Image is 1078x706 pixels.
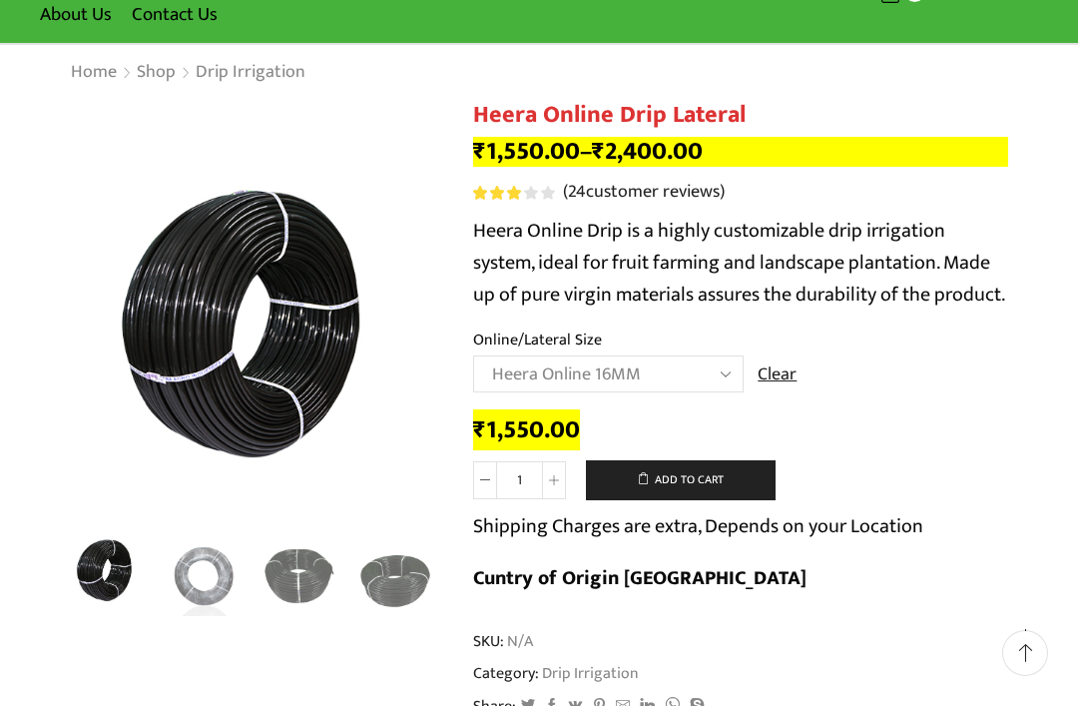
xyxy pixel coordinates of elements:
bdi: 1,550.00 [473,131,580,172]
a: Drip Irrigation [195,60,306,86]
a: HG [352,533,438,619]
h1: Heera Online Drip Lateral [473,101,1008,130]
button: Add to cart [586,460,776,500]
span: Rated out of 5 based on customer ratings [473,186,523,200]
li: 3 / 5 [257,533,342,616]
span: ₹ [473,409,486,450]
span: N/A [504,630,533,653]
a: Shop [136,60,177,86]
a: 4 [257,533,342,619]
span: 24 [568,177,586,207]
input: Product quantity [497,461,542,499]
a: Drip Irrigation [539,660,639,686]
a: 2 [161,533,247,619]
span: ₹ [592,131,605,172]
li: 2 / 5 [161,533,247,616]
span: ₹ [473,131,486,172]
img: Heera Online Drip Lateral [65,530,151,616]
p: – [473,137,1008,167]
a: (24customer reviews) [563,180,725,206]
b: Cuntry of Origin [GEOGRAPHIC_DATA] [473,561,807,595]
div: 1 / 5 [70,150,443,523]
label: Online/Lateral Size [473,329,602,352]
span: SKU: [473,630,1008,653]
a: Clear options [758,362,797,388]
span: 24 [473,186,558,200]
li: 1 / 5 [65,533,151,616]
p: Shipping Charges are extra, Depends on your Location [473,510,923,542]
bdi: 2,400.00 [592,131,703,172]
nav: Breadcrumb [70,60,306,86]
li: 4 / 5 [352,533,438,616]
a: Home [70,60,118,86]
div: Rated 3.08 out of 5 [473,186,554,200]
span: Category: [473,662,639,685]
bdi: 1,550.00 [473,409,580,450]
a: Heera Online Drip Lateral 3 [65,530,151,616]
p: Heera Online Drip is a highly customizable drip irrigation system, ideal for fruit farming and la... [473,215,1008,311]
